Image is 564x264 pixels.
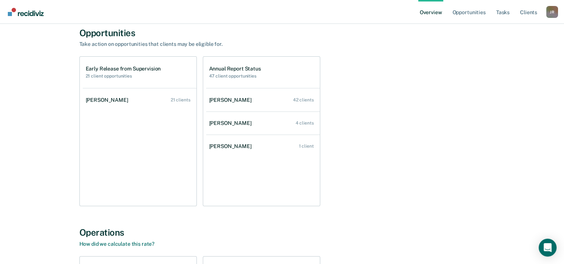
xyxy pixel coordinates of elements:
div: Operations [79,227,485,238]
div: 21 clients [171,97,190,103]
a: How did we calculate this rate? [79,241,155,247]
div: Take action on opportunities that clients may be eligible for. [79,41,340,47]
div: 42 clients [293,97,314,103]
div: 1 client [299,144,313,149]
img: Recidiviz [8,8,44,16]
a: [PERSON_NAME] 42 clients [206,89,320,111]
h2: 21 client opportunities [86,73,161,79]
a: [PERSON_NAME] 21 clients [83,89,196,111]
div: [PERSON_NAME] [86,97,131,103]
div: [PERSON_NAME] [209,143,255,150]
div: J R [546,6,558,18]
div: [PERSON_NAME] [209,97,255,103]
h2: 47 client opportunities [209,73,261,79]
div: 4 clients [296,120,314,126]
a: [PERSON_NAME] 4 clients [206,113,320,134]
a: [PERSON_NAME] 1 client [206,136,320,157]
h1: Annual Report Status [209,66,261,72]
h1: Early Release from Supervision [86,66,161,72]
div: Opportunities [79,28,485,38]
div: [PERSON_NAME] [209,120,255,126]
div: Open Intercom Messenger [539,239,557,257]
button: Profile dropdown button [546,6,558,18]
